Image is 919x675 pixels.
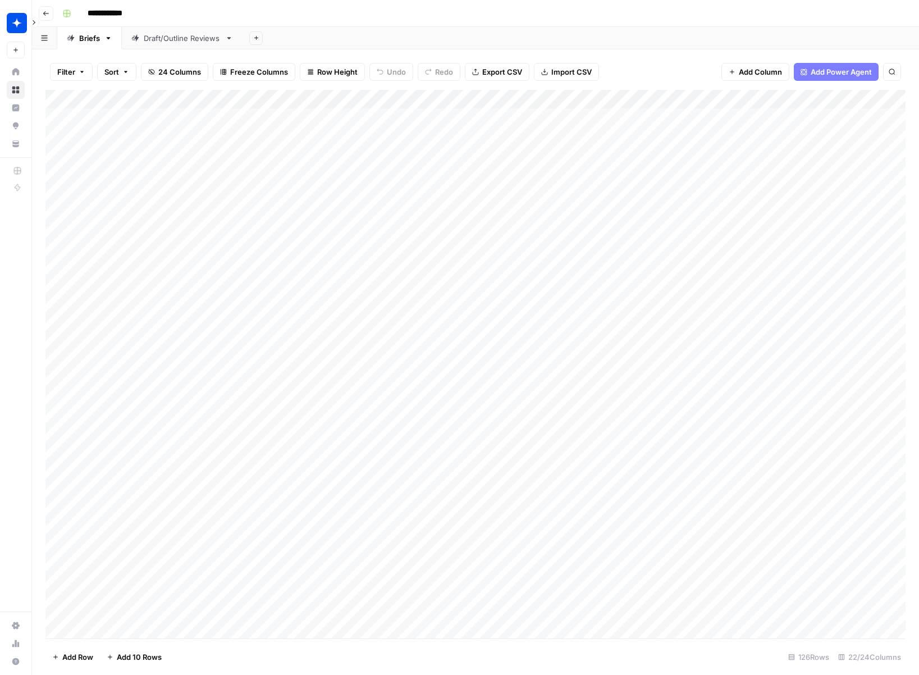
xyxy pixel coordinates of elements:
a: Usage [7,635,25,653]
span: Filter [57,66,75,77]
div: 126 Rows [784,648,834,666]
a: Draft/Outline Reviews [122,27,243,49]
button: Add Row [45,648,100,666]
button: Add 10 Rows [100,648,168,666]
span: Add Power Agent [811,66,872,77]
span: Export CSV [482,66,522,77]
button: Import CSV [534,63,599,81]
button: Undo [369,63,413,81]
span: Sort [104,66,119,77]
a: Home [7,63,25,81]
button: Add Column [721,63,789,81]
a: Your Data [7,135,25,153]
button: Redo [418,63,460,81]
span: 24 Columns [158,66,201,77]
span: Undo [387,66,406,77]
a: Insights [7,99,25,117]
span: Add 10 Rows [117,651,162,663]
img: Wiz Logo [7,13,27,33]
div: Draft/Outline Reviews [144,33,221,44]
button: Workspace: Wiz [7,9,25,37]
button: Row Height [300,63,365,81]
span: Row Height [317,66,358,77]
a: Browse [7,81,25,99]
span: Add Row [62,651,93,663]
button: Export CSV [465,63,529,81]
span: Import CSV [551,66,592,77]
button: Sort [97,63,136,81]
button: Freeze Columns [213,63,295,81]
span: Freeze Columns [230,66,288,77]
a: Briefs [57,27,122,49]
span: Redo [435,66,453,77]
div: 22/24 Columns [834,648,906,666]
a: Settings [7,617,25,635]
a: Opportunities [7,117,25,135]
div: Briefs [79,33,100,44]
button: 24 Columns [141,63,208,81]
span: Add Column [739,66,782,77]
button: Help + Support [7,653,25,671]
button: Add Power Agent [794,63,879,81]
button: Filter [50,63,93,81]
